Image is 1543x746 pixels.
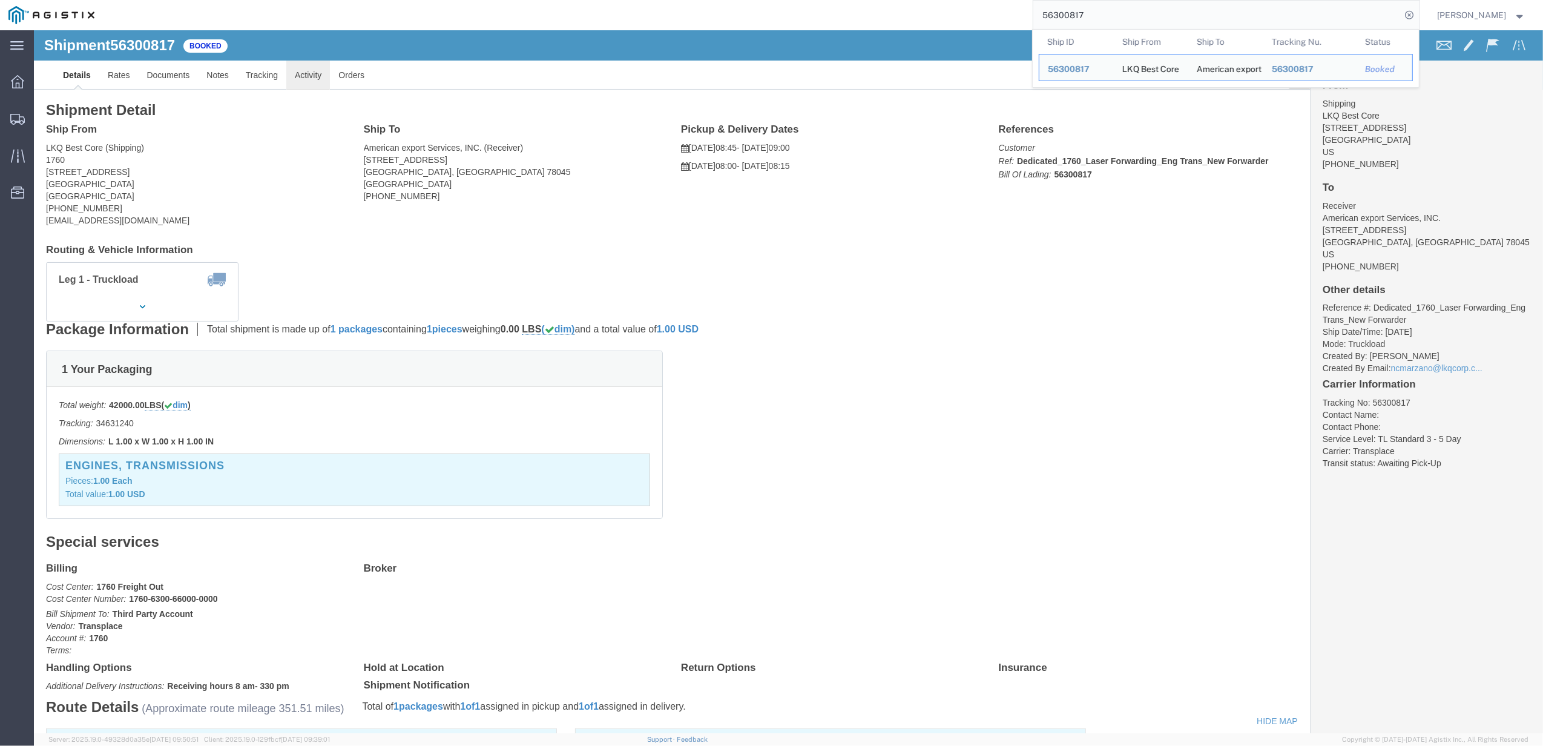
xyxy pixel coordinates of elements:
iframe: FS Legacy Container [34,30,1543,733]
th: Ship To [1188,30,1263,54]
span: [DATE] 09:39:01 [281,736,330,743]
button: [PERSON_NAME] [1437,8,1527,22]
span: Copyright © [DATE]-[DATE] Agistix Inc., All Rights Reserved [1342,734,1528,745]
div: LKQ Best Core [1122,54,1179,81]
th: Status [1357,30,1413,54]
div: Booked [1365,63,1404,76]
img: logo [8,6,94,24]
span: Jorge Hinojosa [1438,8,1507,22]
div: American export Services, INC. [1197,54,1255,81]
table: Search Results [1039,30,1419,87]
div: 56300817 [1048,63,1105,76]
div: 56300817 [1271,63,1348,76]
span: [DATE] 09:50:51 [150,736,199,743]
th: Ship From [1113,30,1188,54]
span: 56300817 [1048,64,1090,74]
span: 56300817 [1271,64,1313,74]
th: Ship ID [1039,30,1114,54]
input: Search for shipment number, reference number [1033,1,1401,30]
span: Server: 2025.19.0-49328d0a35e [48,736,199,743]
a: Support [647,736,677,743]
th: Tracking Nu. [1263,30,1357,54]
span: Client: 2025.19.0-129fbcf [204,736,330,743]
a: Feedback [677,736,708,743]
